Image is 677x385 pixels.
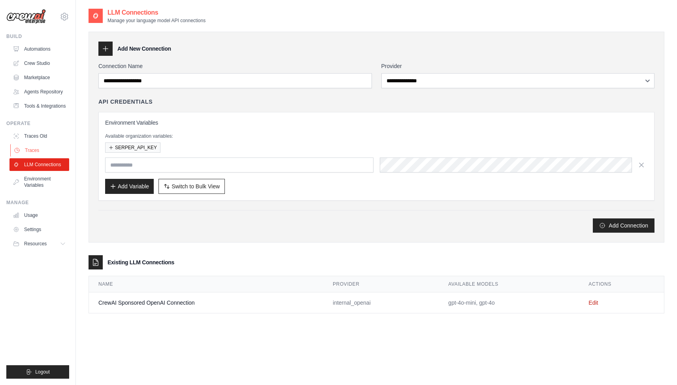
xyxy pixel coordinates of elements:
h4: API Credentials [98,98,153,106]
td: internal_openai [323,292,439,313]
button: Switch to Bulk View [158,179,225,194]
p: Available organization variables: [105,133,648,139]
a: Tools & Integrations [9,100,69,112]
a: Marketplace [9,71,69,84]
th: Provider [323,276,439,292]
h3: Existing LLM Connections [107,258,174,266]
h3: Add New Connection [117,45,171,53]
a: Edit [588,300,598,306]
td: CrewAI Sponsored OpenAI Connection [89,292,323,313]
a: Traces [10,144,70,157]
td: gpt-4o-mini, gpt-4o [439,292,579,313]
a: Crew Studio [9,57,69,70]
button: Add Variable [105,179,154,194]
h3: Environment Variables [105,119,648,127]
span: Resources [24,241,47,247]
button: Add Connection [593,218,654,233]
a: Usage [9,209,69,222]
label: Provider [381,62,655,70]
div: Manage [6,199,69,206]
a: Traces Old [9,130,69,142]
button: Resources [9,237,69,250]
span: Logout [35,369,50,375]
span: Switch to Bulk View [172,182,220,190]
p: Manage your language model API connections [107,17,206,24]
a: Automations [9,43,69,55]
a: Environment Variables [9,173,69,192]
div: Operate [6,120,69,127]
div: Build [6,33,69,40]
a: Settings [9,223,69,236]
label: Connection Name [98,62,372,70]
img: Logo [6,9,46,24]
th: Available Models [439,276,579,292]
h2: LLM Connections [107,8,206,17]
th: Name [89,276,323,292]
a: Agents Repository [9,85,69,98]
button: Logout [6,365,69,379]
th: Actions [579,276,664,292]
button: SERPER_API_KEY [105,142,160,153]
a: LLM Connections [9,158,69,171]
